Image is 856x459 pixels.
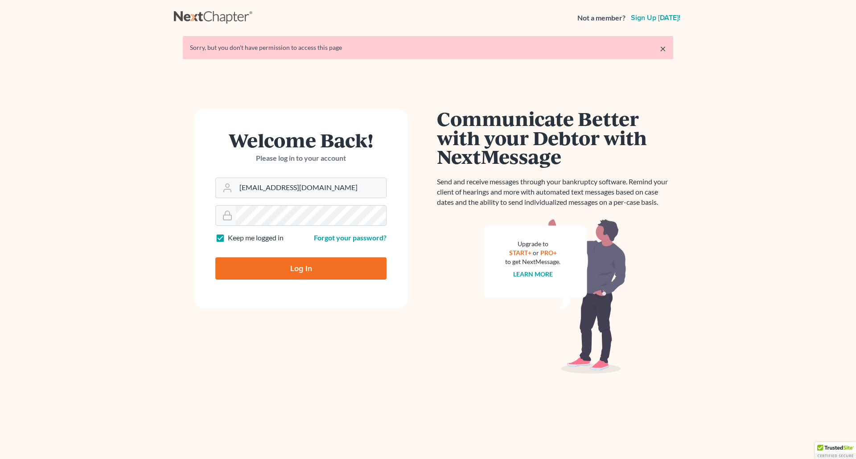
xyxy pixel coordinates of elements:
[629,14,682,21] a: Sign up [DATE]!
[215,257,387,280] input: Log In
[509,249,531,256] a: START+
[215,153,387,163] p: Please log in to your account
[190,43,666,52] div: Sorry, but you don't have permission to access this page
[513,270,553,278] a: Learn more
[437,177,673,207] p: Send and receive messages through your bankruptcy software. Remind your client of hearings and mo...
[660,43,666,54] a: ×
[577,13,626,23] strong: Not a member?
[540,249,557,256] a: PRO+
[215,130,387,150] h1: Welcome Back!
[815,442,856,459] div: TrustedSite Certified
[437,109,673,166] h1: Communicate Better with your Debtor with NextMessage
[484,218,626,374] img: nextmessage_bg-59042aed3d76b12b5cd301f8e5b87938c9018125f34e5fa2b7a6b67550977c72.svg
[505,240,560,248] div: Upgrade to
[228,233,284,243] label: Keep me logged in
[236,178,386,198] input: Email Address
[505,257,560,266] div: to get NextMessage.
[314,233,387,242] a: Forgot your password?
[533,249,539,256] span: or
